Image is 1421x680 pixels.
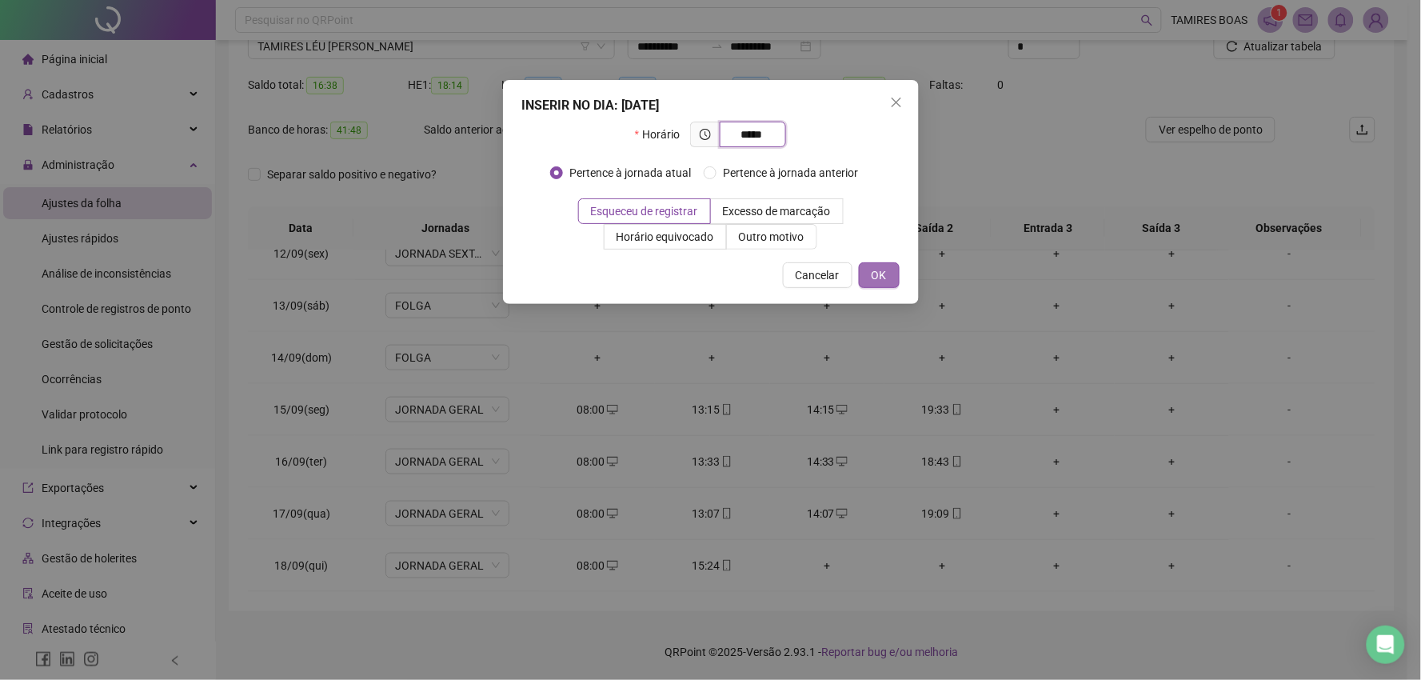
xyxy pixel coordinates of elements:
div: Open Intercom Messenger [1367,626,1405,664]
span: clock-circle [700,129,711,140]
div: INSERIR NO DIA : [DATE] [522,96,900,115]
span: close [890,96,903,109]
label: Horário [635,122,690,147]
button: Close [884,90,909,115]
button: Cancelar [783,262,852,288]
span: Excesso de marcação [723,205,831,218]
span: Pertence à jornada atual [563,164,697,182]
span: Pertence à jornada anterior [716,164,864,182]
span: Horário equivocado [617,230,714,243]
span: Cancelar [796,266,840,284]
span: Outro motivo [739,230,804,243]
span: Esqueceu de registrar [591,205,698,218]
span: OK [872,266,887,284]
button: OK [859,262,900,288]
